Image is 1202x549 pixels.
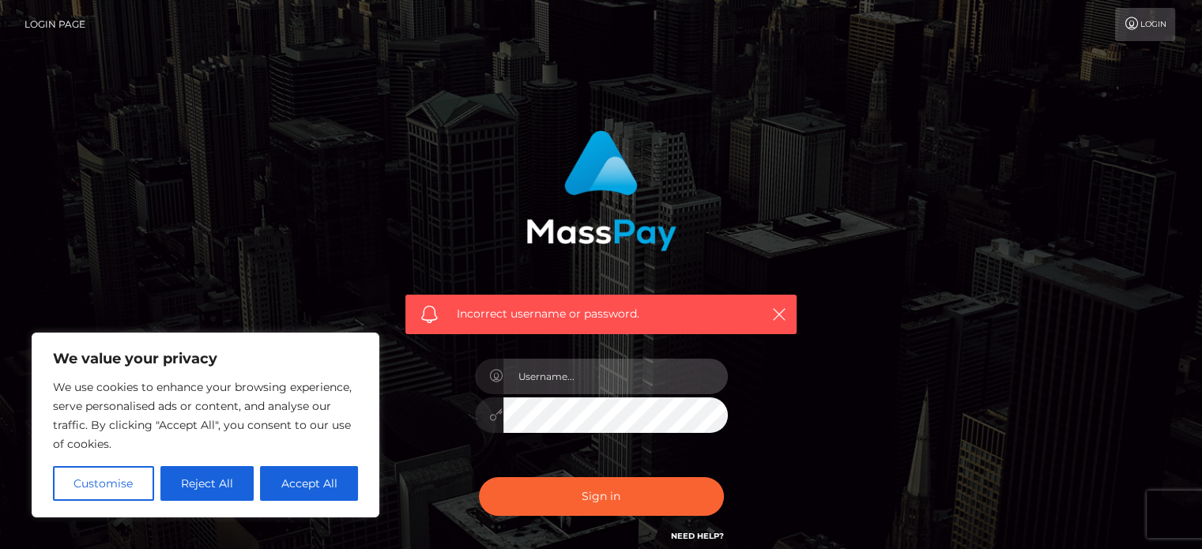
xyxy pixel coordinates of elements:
p: We use cookies to enhance your browsing experience, serve personalised ads or content, and analys... [53,378,358,453]
a: Login [1115,8,1175,41]
button: Customise [53,466,154,501]
p: We value your privacy [53,349,358,368]
div: We value your privacy [32,333,379,517]
button: Reject All [160,466,254,501]
button: Accept All [260,466,358,501]
input: Username... [503,359,728,394]
span: Incorrect username or password. [457,306,745,322]
a: Login Page [24,8,85,41]
img: MassPay Login [526,130,676,251]
a: Need Help? [671,531,724,541]
button: Sign in [479,477,724,516]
